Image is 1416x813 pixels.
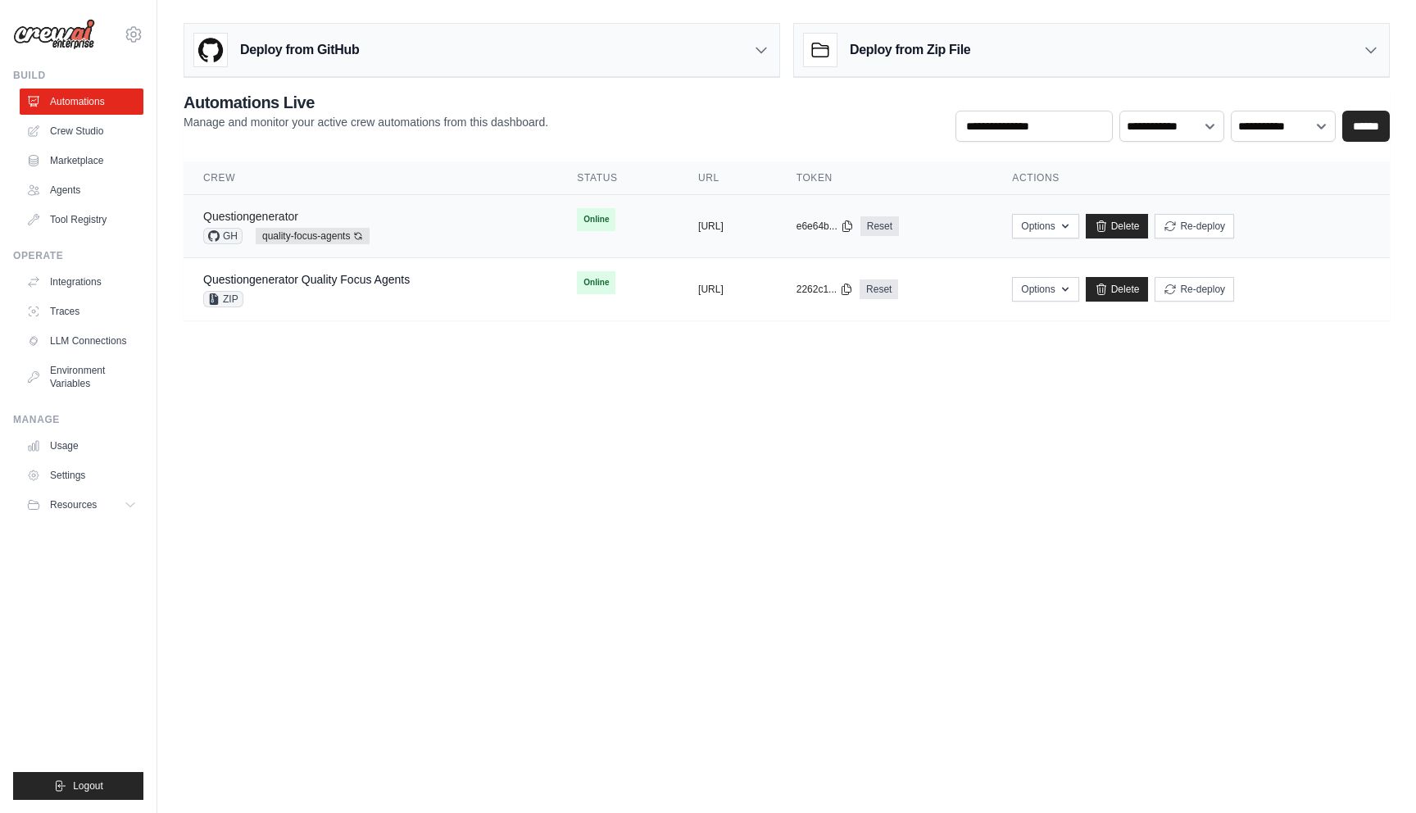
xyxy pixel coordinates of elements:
th: Token [777,161,993,195]
span: GH [203,228,243,244]
a: Traces [20,298,143,325]
button: Resources [20,492,143,518]
th: Crew [184,161,557,195]
span: Online [577,271,615,294]
a: Questiongenerator Quality Focus Agents [203,273,410,286]
span: Online [577,208,615,231]
a: Automations [20,89,143,115]
a: Agents [20,177,143,203]
a: Tool Registry [20,207,143,233]
span: quality-focus-agents [256,228,370,244]
th: Status [557,161,678,195]
a: Integrations [20,269,143,295]
h3: Deploy from Zip File [850,40,970,60]
a: Crew Studio [20,118,143,144]
th: Actions [992,161,1390,195]
th: URL [678,161,777,195]
span: Logout [73,779,103,793]
p: Manage and monitor your active crew automations from this dashboard. [184,114,548,130]
button: Options [1012,214,1078,238]
div: Operate [13,249,143,262]
iframe: Chat Widget [1334,734,1416,813]
button: Re-deploy [1155,277,1234,302]
a: Delete [1086,277,1149,302]
a: Reset [860,216,899,236]
button: 2262c1... [796,283,853,296]
a: Settings [20,462,143,488]
img: GitHub Logo [194,34,227,66]
a: Marketplace [20,148,143,174]
a: Delete [1086,214,1149,238]
a: Environment Variables [20,357,143,397]
h3: Deploy from GitHub [240,40,359,60]
h2: Automations Live [184,91,548,114]
a: LLM Connections [20,328,143,354]
div: Build [13,69,143,82]
button: Logout [13,772,143,800]
button: Options [1012,277,1078,302]
a: Reset [860,279,898,299]
span: Resources [50,498,97,511]
img: Logo [13,19,95,50]
div: Manage [13,413,143,426]
a: Questiongenerator [203,210,298,223]
button: Re-deploy [1155,214,1234,238]
button: e6e64b... [796,220,854,233]
span: ZIP [203,291,243,307]
a: Usage [20,433,143,459]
